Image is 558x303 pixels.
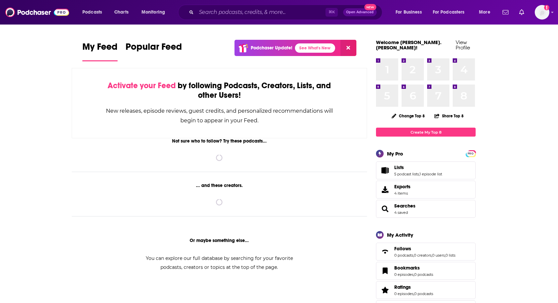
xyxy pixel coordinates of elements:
a: Ratings [394,284,433,290]
a: 0 episodes [394,291,414,296]
div: My Pro [387,151,403,157]
a: 0 podcasts [414,291,433,296]
button: open menu [474,7,499,18]
button: Share Top 8 [434,109,464,122]
a: Popular Feed [126,41,182,61]
button: open menu [137,7,174,18]
a: My Feed [82,41,118,61]
span: New [364,4,376,10]
a: Show notifications dropdown [516,7,527,18]
a: Follows [394,246,455,252]
span: Exports [378,185,392,194]
a: Show notifications dropdown [500,7,511,18]
div: ... and these creators. [72,183,367,188]
a: Charts [110,7,133,18]
span: Follows [376,243,476,261]
a: Bookmarks [394,265,433,271]
a: 0 creators [414,253,431,258]
span: Lists [394,164,404,170]
button: open menu [428,7,474,18]
img: Podchaser - Follow, Share and Rate Podcasts [5,6,69,19]
a: Bookmarks [378,266,392,275]
button: open menu [391,7,430,18]
a: Welcome [PERSON_NAME].[PERSON_NAME]! [376,39,441,51]
span: 4 items [394,191,411,196]
a: Create My Top 8 [376,128,476,137]
span: Follows [394,246,411,252]
span: Lists [376,161,476,179]
div: My Activity [387,232,413,238]
div: by following Podcasts, Creators, Lists, and other Users! [105,81,333,100]
span: , [431,253,432,258]
span: Activate your Feed [108,81,176,91]
span: For Business [396,8,422,17]
button: Change Top 8 [388,112,429,120]
a: View Profile [456,39,470,51]
a: 4 saved [394,210,408,215]
a: 0 users [432,253,445,258]
p: Podchaser Update! [251,45,292,51]
a: 5 podcast lists [394,172,419,176]
div: Search podcasts, credits, & more... [184,5,389,20]
img: User Profile [535,5,549,20]
span: Charts [114,8,129,17]
a: Searches [394,203,416,209]
svg: Add a profile image [544,5,549,10]
span: Popular Feed [126,41,182,56]
a: Ratings [378,285,392,295]
div: You can explore our full database by searching for your favorite podcasts, creators or topics at ... [138,254,301,272]
a: 0 podcasts [414,272,433,277]
button: Show profile menu [535,5,549,20]
span: For Podcasters [433,8,465,17]
span: More [479,8,490,17]
a: Searches [378,204,392,213]
a: 1 episode list [419,172,442,176]
div: New releases, episode reviews, guest credits, and personalized recommendations will begin to appe... [105,106,333,125]
div: Not sure who to follow? Try these podcasts... [72,138,367,144]
input: Search podcasts, credits, & more... [196,7,325,18]
a: See What's New [295,43,335,53]
span: Podcasts [82,8,102,17]
span: Logged in as heidi.egloff [535,5,549,20]
span: , [413,253,414,258]
span: , [414,291,414,296]
a: Exports [376,181,476,199]
span: ⌘ K [325,8,338,17]
span: Ratings [376,281,476,299]
span: Open Advanced [346,11,374,14]
span: Exports [394,184,411,190]
span: Bookmarks [394,265,420,271]
span: My Feed [82,41,118,56]
a: PRO [467,151,475,156]
button: open menu [78,7,111,18]
span: Bookmarks [376,262,476,280]
button: Open AdvancedNew [343,8,377,16]
a: 0 podcasts [394,253,413,258]
div: Or maybe something else... [72,238,367,243]
a: Lists [394,164,442,170]
span: Ratings [394,284,411,290]
a: 0 lists [445,253,455,258]
span: Monitoring [141,8,165,17]
span: Searches [376,200,476,218]
a: 0 episodes [394,272,414,277]
a: Lists [378,166,392,175]
span: , [414,272,414,277]
a: Follows [378,247,392,256]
